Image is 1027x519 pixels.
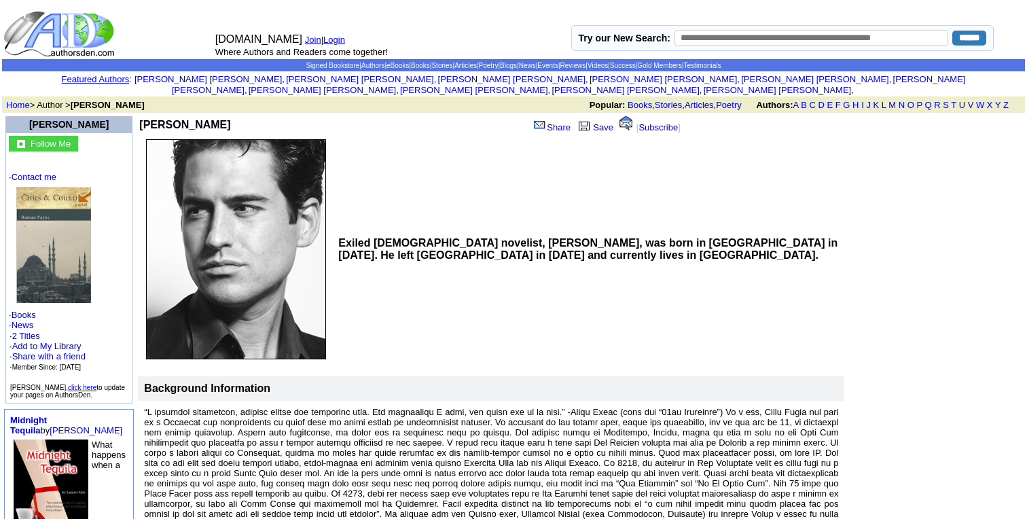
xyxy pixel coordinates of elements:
[479,62,499,69] a: Poetry
[386,62,409,69] a: eBooks
[10,384,125,399] font: [PERSON_NAME], to update your pages on AuthorsDen.
[716,100,742,110] a: Poetry
[12,172,56,182] a: Contact me
[144,382,270,394] b: Background Information
[560,62,586,69] a: Reviews
[976,100,984,110] a: W
[610,62,636,69] a: Success
[619,116,632,130] img: alert.gif
[10,415,122,435] font: by
[50,425,122,435] a: [PERSON_NAME]
[31,137,71,149] a: Follow Me
[655,100,682,110] a: Stories
[678,122,681,132] font: ]
[588,62,608,69] a: Videos
[533,122,571,132] a: Share
[924,100,931,110] a: Q
[68,384,96,391] a: click here
[740,76,741,84] font: i
[852,100,859,110] a: H
[575,122,613,132] a: Save
[801,100,807,110] a: B
[968,100,974,110] a: V
[590,100,626,110] b: Popular:
[12,331,40,341] a: 2 Titles
[411,62,430,69] a: Books
[916,100,922,110] a: P
[134,74,966,95] font: , , , , , , , , , ,
[16,187,91,303] img: 18853.jpg
[215,33,302,45] font: [DOMAIN_NAME]
[17,140,25,148] img: gc.jpg
[247,87,249,94] font: i
[995,100,1001,110] a: Y
[951,100,956,110] a: T
[6,100,145,110] font: > Author >
[756,100,793,110] b: Authors:
[285,76,286,84] font: i
[305,35,321,45] a: Join
[3,10,118,58] img: logo_ad.gif
[321,35,350,45] font: |
[10,331,86,372] font: ·
[286,74,433,84] a: [PERSON_NAME] [PERSON_NAME]
[12,363,82,371] font: Member Since: [DATE]
[891,76,893,84] font: i
[685,100,714,110] a: Articles
[835,100,841,110] a: F
[62,74,132,84] font: :
[882,100,886,110] a: L
[12,320,34,330] a: News
[1003,100,1009,110] a: Z
[71,100,145,110] b: [PERSON_NAME]
[577,120,592,130] img: library.gif
[29,119,109,130] font: [PERSON_NAME]
[6,100,30,110] a: Home
[861,100,864,110] a: I
[873,100,880,110] a: K
[215,47,388,57] font: Where Authors and Readers come together!
[249,85,396,95] a: [PERSON_NAME] [PERSON_NAME]
[31,139,71,149] font: Follow Me
[134,74,282,84] a: [PERSON_NAME] [PERSON_NAME]
[866,100,871,110] a: J
[323,35,345,45] a: Login
[827,100,833,110] a: E
[172,74,966,95] a: [PERSON_NAME] [PERSON_NAME]
[818,100,824,110] a: D
[793,100,799,110] a: A
[843,100,850,110] a: G
[436,76,437,84] font: i
[400,85,547,95] a: [PERSON_NAME] [PERSON_NAME]
[500,62,517,69] a: Blogs
[399,87,400,94] font: i
[704,85,851,95] a: [PERSON_NAME] [PERSON_NAME]
[361,62,384,69] a: Authors
[431,62,452,69] a: Stories
[146,139,326,359] img: 55658.jpg
[306,62,721,69] span: | | | | | | | | | | | | | |
[636,122,639,132] font: [
[9,172,129,372] font: · · ·
[590,74,737,84] a: [PERSON_NAME] [PERSON_NAME]
[139,119,230,130] b: [PERSON_NAME]
[579,33,670,43] label: Try our New Search:
[10,415,47,435] a: Midnight Tequila
[12,351,86,361] a: Share with a friend
[590,100,1021,110] font: , , ,
[454,62,477,69] a: Articles
[62,74,130,84] a: Featured Authors
[702,87,703,94] font: i
[854,87,855,94] font: i
[12,310,36,320] a: Books
[888,100,896,110] a: M
[552,85,699,95] a: [PERSON_NAME] [PERSON_NAME]
[987,100,993,110] a: X
[628,100,652,110] a: Books
[12,341,82,351] a: Add to My Library
[550,87,552,94] font: i
[907,100,914,110] a: O
[684,62,721,69] a: Testimonials
[306,62,359,69] a: Signed Bookstore
[519,62,536,69] a: News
